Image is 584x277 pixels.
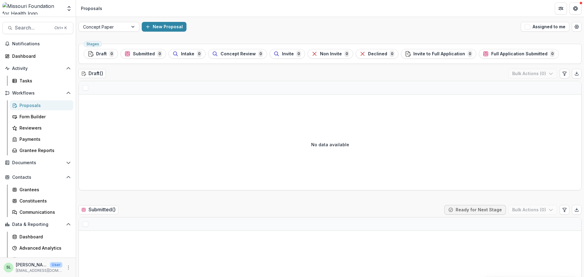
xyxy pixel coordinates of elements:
[19,256,68,262] div: Data Report
[491,51,547,57] span: Full Application Submitted
[413,51,465,57] span: Invite to Full Application
[2,2,62,15] img: Missouri Foundation for Health logo
[53,25,68,31] div: Ctrl + K
[508,69,557,78] button: Bulk Actions (0)
[344,50,349,57] span: 0
[10,232,73,242] a: Dashboard
[19,198,68,204] div: Constituents
[197,50,202,57] span: 0
[19,102,68,109] div: Proposals
[19,78,68,84] div: Tasks
[50,262,62,268] p: User
[296,50,301,57] span: 0
[78,205,118,214] h2: Submitted ( )
[560,205,569,215] button: Edit table settings
[320,51,342,57] span: Non Invite
[208,49,267,59] button: Concept Review0
[65,264,72,271] button: More
[390,50,395,57] span: 0
[572,22,582,32] button: Open table manager
[19,245,68,251] div: Advanced Analytics
[555,2,567,15] button: Partners
[10,196,73,206] a: Constituents
[572,205,582,215] button: Export table data
[2,172,73,182] button: Open Contacts
[169,49,206,59] button: Intake0
[15,25,51,31] span: Search...
[479,49,559,59] button: Full Application Submitted0
[86,42,99,46] span: Stages
[368,51,387,57] span: Declined
[2,39,73,49] button: Notifications
[10,243,73,253] a: Advanced Analytics
[19,209,68,215] div: Communications
[96,51,107,57] span: Draft
[356,49,398,59] button: Declined0
[19,234,68,240] div: Dashboard
[508,205,557,215] button: Bulk Actions (0)
[19,186,68,193] div: Grantees
[78,4,105,13] nav: breadcrumb
[16,268,62,273] p: [EMAIL_ADDRESS][DOMAIN_NAME]
[10,100,73,110] a: Proposals
[12,66,64,71] span: Activity
[10,123,73,133] a: Reviewers
[560,69,569,78] button: Edit table settings
[12,53,68,59] div: Dashboard
[19,113,68,120] div: Form Builder
[12,160,64,165] span: Documents
[468,50,472,57] span: 0
[444,205,506,215] button: Ready for Next Stage
[2,220,73,229] button: Open Data & Reporting
[2,64,73,73] button: Open Activity
[308,49,353,59] button: Non Invite0
[109,50,114,57] span: 0
[19,136,68,142] div: Payments
[19,147,68,154] div: Grantee Reports
[10,185,73,195] a: Grantees
[78,69,106,78] h2: Draft ( )
[142,22,186,32] button: New Proposal
[84,49,118,59] button: Draft0
[12,175,64,180] span: Contacts
[10,134,73,144] a: Payments
[401,49,476,59] button: Invite to Full Application0
[569,2,582,15] button: Get Help
[10,76,73,86] a: Tasks
[157,50,162,57] span: 0
[12,222,64,227] span: Data & Reporting
[81,5,102,12] div: Proposals
[10,207,73,217] a: Communications
[572,69,582,78] button: Export table data
[65,2,73,15] button: Open entity switcher
[2,51,73,61] a: Dashboard
[12,91,64,96] span: Workflows
[521,22,569,32] button: Assigned to me
[181,51,194,57] span: Intake
[2,22,73,34] button: Search...
[16,261,47,268] p: [PERSON_NAME]
[133,51,155,57] span: Submitted
[10,254,73,264] a: Data Report
[311,141,349,148] p: No data available
[2,88,73,98] button: Open Workflows
[2,158,73,168] button: Open Documents
[10,112,73,122] a: Form Builder
[258,50,263,57] span: 0
[269,49,305,59] button: Invite0
[282,51,294,57] span: Invite
[550,50,555,57] span: 0
[6,265,11,269] div: Sada Lindsey
[221,51,256,57] span: Concept Review
[10,145,73,155] a: Grantee Reports
[12,41,71,47] span: Notifications
[120,49,166,59] button: Submitted0
[19,125,68,131] div: Reviewers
